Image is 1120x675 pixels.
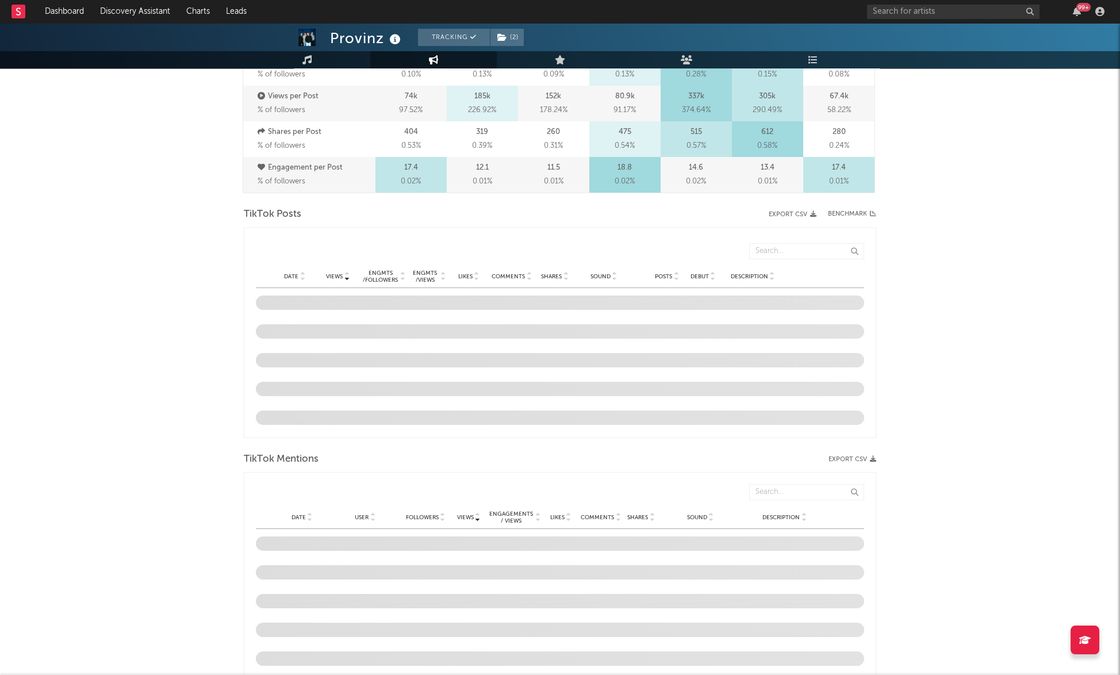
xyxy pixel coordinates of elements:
[490,29,524,46] button: (2)
[832,161,846,175] p: 17.4
[590,273,611,280] span: Sound
[473,68,492,82] span: 0.13 %
[615,90,635,103] p: 80.9k
[769,211,816,218] button: Export CSV
[758,68,777,82] span: 0.15 %
[687,514,707,521] span: Sound
[244,208,301,221] span: TikTok Posts
[581,514,614,521] span: Comments
[758,175,777,189] span: 0.01 %
[833,125,846,139] p: 280
[543,68,564,82] span: 0.09 %
[619,125,631,139] p: 475
[546,90,561,103] p: 152k
[691,273,709,280] span: Debut
[688,90,704,103] p: 337k
[829,456,876,463] button: Export CSV
[476,125,488,139] p: 319
[544,139,563,153] span: 0.31 %
[829,68,849,82] span: 0.08 %
[761,161,774,175] p: 13.4
[258,125,373,139] p: Shares per Post
[468,103,496,117] span: 226.92 %
[258,178,305,185] span: % of followers
[1073,7,1081,16] button: 99+
[682,103,711,117] span: 374.64 %
[749,243,864,259] input: Search...
[615,175,635,189] span: 0.02 %
[330,29,404,48] div: Provinz
[244,452,319,466] span: TikTok Mentions
[362,270,398,283] div: Engmts / Followers
[757,139,777,153] span: 0.58 %
[686,175,706,189] span: 0.02 %
[761,125,773,139] p: 612
[418,29,490,46] button: Tracking
[399,103,423,117] span: 97.52 %
[686,68,706,82] span: 0.28 %
[404,161,418,175] p: 17.4
[829,175,849,189] span: 0.01 %
[686,139,706,153] span: 0.57 %
[405,90,417,103] p: 74k
[547,125,560,139] p: 260
[401,139,421,153] span: 0.53 %
[404,125,418,139] p: 404
[753,103,782,117] span: 290.49 %
[406,514,439,521] span: Followers
[258,161,373,175] p: Engagement per Post
[258,106,305,114] span: % of followers
[457,514,474,521] span: Views
[547,161,560,175] p: 11.5
[762,514,800,521] span: Description
[828,208,876,221] a: Benchmark
[830,90,849,103] p: 67.4k
[731,273,768,280] span: Description
[540,103,567,117] span: 178.24 %
[689,161,703,175] p: 14.6
[401,68,421,82] span: 0.10 %
[458,273,473,280] span: Likes
[490,29,524,46] span: ( 2 )
[258,142,305,149] span: % of followers
[326,273,343,280] span: Views
[489,511,534,524] span: Engagements / Views
[473,175,492,189] span: 0.01 %
[613,103,636,117] span: 91.17 %
[258,90,373,103] p: Views per Post
[691,125,702,139] p: 515
[749,484,864,500] input: Search...
[867,5,1040,19] input: Search for artists
[1076,3,1091,11] div: 99 +
[474,90,490,103] p: 185k
[615,139,635,153] span: 0.54 %
[550,514,565,521] span: Likes
[476,161,489,175] p: 12.1
[472,139,492,153] span: 0.39 %
[355,514,369,521] span: User
[284,273,298,280] span: Date
[759,90,776,103] p: 305k
[401,175,421,189] span: 0.02 %
[829,139,849,153] span: 0.24 %
[411,270,439,283] div: Engmts / Views
[615,68,634,82] span: 0.13 %
[541,273,562,280] span: Shares
[258,71,305,78] span: % of followers
[655,273,672,280] span: Posts
[827,103,851,117] span: 58.22 %
[617,161,632,175] p: 18.8
[544,175,563,189] span: 0.01 %
[492,273,525,280] span: Comments
[291,514,306,521] span: Date
[627,514,648,521] span: Shares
